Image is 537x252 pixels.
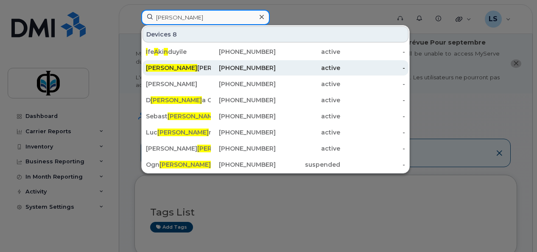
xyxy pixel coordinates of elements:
div: [PHONE_NUMBER] [211,96,276,104]
div: [PHONE_NUMBER] [211,80,276,88]
div: Devices [143,26,408,42]
a: IfeAkinduyile[PHONE_NUMBER]active- [143,44,408,59]
div: active [276,80,341,88]
div: - [340,144,405,153]
div: [PERSON_NAME] [146,80,211,88]
div: Ogn Gubev [146,160,211,169]
div: - [340,128,405,137]
span: [PERSON_NAME] [157,129,209,136]
span: [PERSON_NAME] [197,145,249,152]
span: [PERSON_NAME] [168,112,219,120]
a: Luc[PERSON_NAME]n [PERSON_NAME][PHONE_NUMBER]active- [143,125,408,140]
span: [PERSON_NAME] [151,96,202,104]
div: [PHONE_NUMBER] [211,128,276,137]
div: - [340,48,405,56]
div: - [340,160,405,169]
div: [PHONE_NUMBER] [211,112,276,120]
span: A [154,48,158,56]
span: n [164,48,168,56]
div: active [276,96,341,104]
div: [PHONE_NUMBER] [211,160,276,169]
span: I [146,48,148,56]
div: active [276,48,341,56]
div: [PHONE_NUMBER] [211,48,276,56]
div: - [340,64,405,72]
a: Sebast[PERSON_NAME][PERSON_NAME][PHONE_NUMBER]active- [143,109,408,124]
a: [PERSON_NAME][PHONE_NUMBER]active- [143,76,408,92]
div: active [276,128,341,137]
div: Luc n [PERSON_NAME] [146,128,211,137]
a: Ogn[PERSON_NAME]Gubev[PHONE_NUMBER]suspended- [143,157,408,172]
span: 8 [173,30,177,39]
div: fe ki duyile [146,48,211,56]
div: [PERSON_NAME] [146,64,211,72]
div: D a Camara Champac [146,96,211,104]
div: [PHONE_NUMBER] [211,64,276,72]
span: [PERSON_NAME] [146,64,197,72]
div: active [276,64,341,72]
div: - [340,112,405,120]
div: [PERSON_NAME] [PERSON_NAME] [146,144,211,153]
div: - [340,96,405,104]
div: suspended [276,160,341,169]
a: D[PERSON_NAME]a Camara Champac[PHONE_NUMBER]active- [143,92,408,108]
div: active [276,144,341,153]
div: [PHONE_NUMBER] [211,144,276,153]
div: Sebast [PERSON_NAME] [146,112,211,120]
span: [PERSON_NAME] [159,161,211,168]
a: [PERSON_NAME][PERSON_NAME][PHONE_NUMBER]active- [143,60,408,76]
a: [PERSON_NAME][PERSON_NAME][PERSON_NAME][PHONE_NUMBER]active- [143,141,408,156]
div: active [276,112,341,120]
div: - [340,80,405,88]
